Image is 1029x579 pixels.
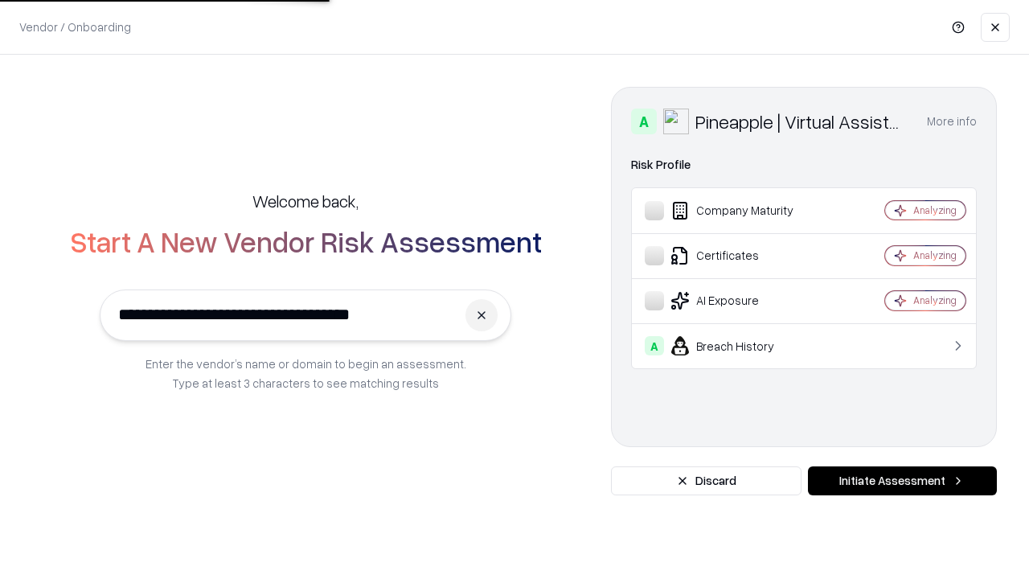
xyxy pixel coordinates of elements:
[645,291,837,310] div: AI Exposure
[663,109,689,134] img: Pineapple | Virtual Assistant Agency
[146,354,466,392] p: Enter the vendor’s name or domain to begin an assessment. Type at least 3 characters to see match...
[913,294,957,307] div: Analyzing
[913,248,957,262] div: Analyzing
[927,107,977,136] button: More info
[645,336,837,355] div: Breach History
[631,109,657,134] div: A
[645,201,837,220] div: Company Maturity
[611,466,801,495] button: Discard
[645,246,837,265] div: Certificates
[631,155,977,175] div: Risk Profile
[19,18,131,35] p: Vendor / Onboarding
[913,203,957,217] div: Analyzing
[70,225,542,257] h2: Start A New Vendor Risk Assessment
[645,336,664,355] div: A
[695,109,908,134] div: Pineapple | Virtual Assistant Agency
[808,466,997,495] button: Initiate Assessment
[252,190,359,212] h5: Welcome back,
